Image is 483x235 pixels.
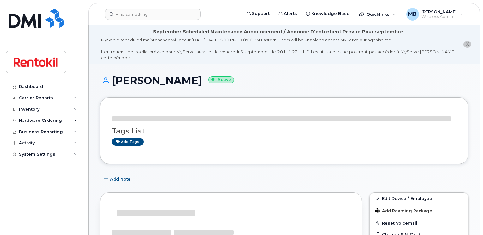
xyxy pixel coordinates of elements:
[370,217,468,229] button: Reset Voicemail
[112,127,456,135] h3: Tags List
[370,204,468,217] button: Add Roaming Package
[153,28,403,35] div: September Scheduled Maintenance Announcement / Annonce D'entretient Prévue Pour septembre
[110,176,131,182] span: Add Note
[370,193,468,204] a: Edit Device / Employee
[375,208,432,214] span: Add Roaming Package
[112,138,144,146] a: Add tags
[100,173,136,185] button: Add Note
[100,75,468,86] h1: [PERSON_NAME]
[101,37,455,60] div: MyServe scheduled maintenance will occur [DATE][DATE] 8:00 PM - 10:00 PM Eastern. Users will be u...
[463,41,471,48] button: close notification
[208,76,234,83] small: Active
